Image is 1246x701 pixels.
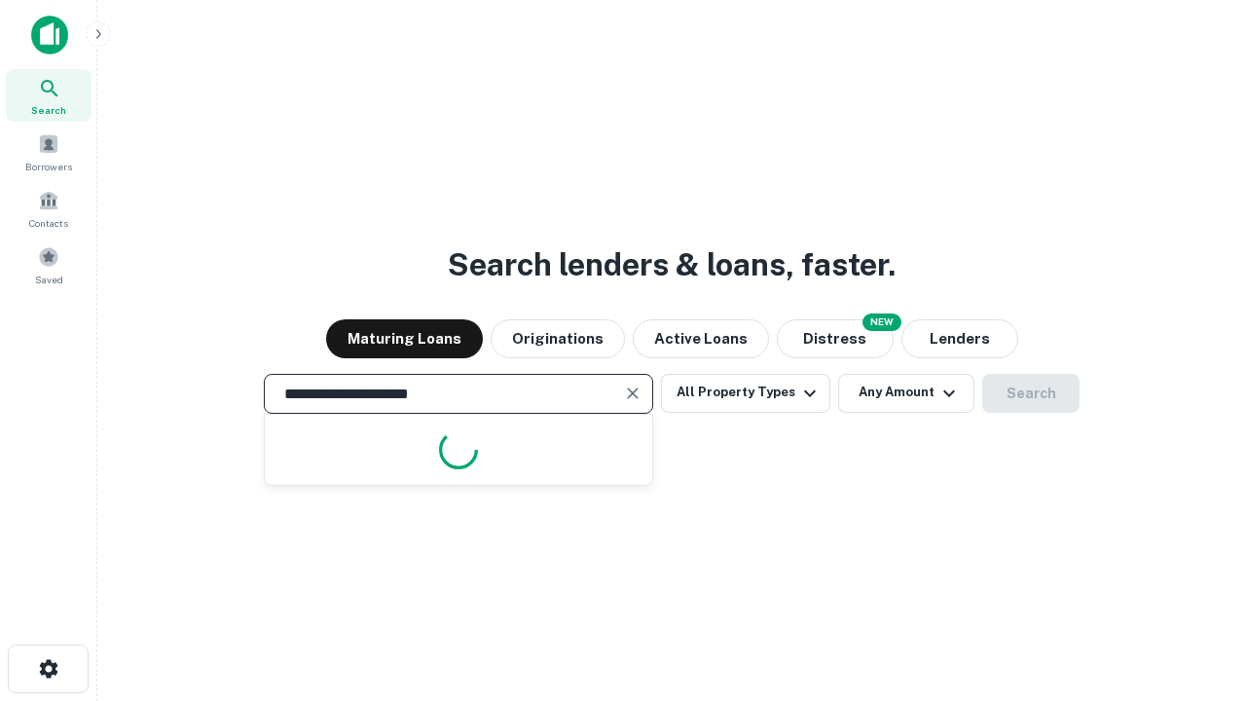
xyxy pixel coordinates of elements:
span: Borrowers [25,159,72,174]
button: All Property Types [661,374,830,413]
button: Active Loans [633,319,769,358]
img: capitalize-icon.png [31,16,68,55]
span: Contacts [29,215,68,231]
button: Clear [619,380,646,407]
button: Search distressed loans with lien and other non-mortgage details. [777,319,894,358]
button: Maturing Loans [326,319,483,358]
button: Lenders [901,319,1018,358]
h3: Search lenders & loans, faster. [448,241,896,288]
div: NEW [862,314,901,331]
a: Saved [6,239,92,291]
a: Contacts [6,182,92,235]
span: Saved [35,272,63,287]
a: Search [6,69,92,122]
a: Borrowers [6,126,92,178]
span: Search [31,102,66,118]
iframe: Chat Widget [1149,545,1246,639]
button: Any Amount [838,374,974,413]
button: Originations [491,319,625,358]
